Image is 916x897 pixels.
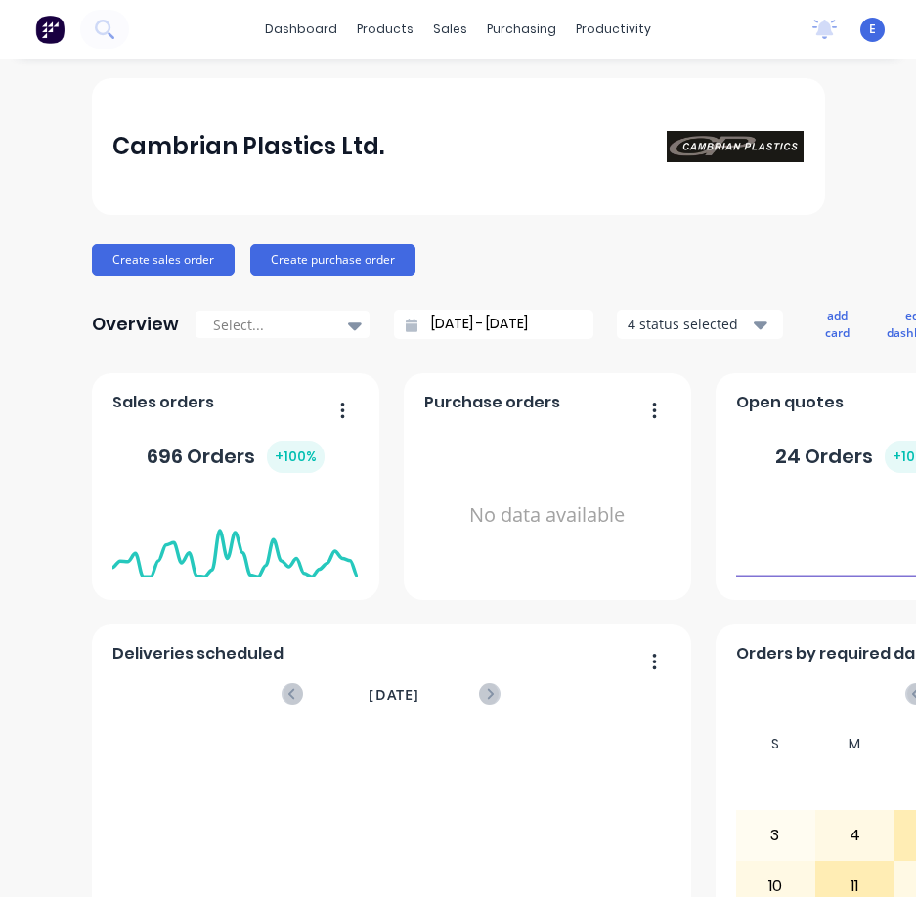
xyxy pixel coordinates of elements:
[267,441,325,473] div: + 100 %
[736,811,814,860] div: 3
[255,15,347,44] a: dashboard
[667,131,804,162] img: Cambrian Plastics Ltd.
[369,684,419,705] span: [DATE]
[815,730,895,758] div: M
[424,422,670,607] div: No data available
[617,310,783,339] button: 4 status selected
[92,305,179,344] div: Overview
[250,244,415,276] button: Create purchase order
[423,15,477,44] div: sales
[869,21,876,38] span: E
[112,127,384,166] div: Cambrian Plastics Ltd.
[92,244,235,276] button: Create sales order
[424,391,560,414] span: Purchase orders
[812,303,862,346] button: add card
[628,314,751,334] div: 4 status selected
[35,15,65,44] img: Factory
[347,15,423,44] div: products
[735,730,815,758] div: S
[147,441,325,473] div: 696 Orders
[112,391,214,414] span: Sales orders
[736,391,844,414] span: Open quotes
[566,15,661,44] div: productivity
[477,15,566,44] div: purchasing
[816,811,894,860] div: 4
